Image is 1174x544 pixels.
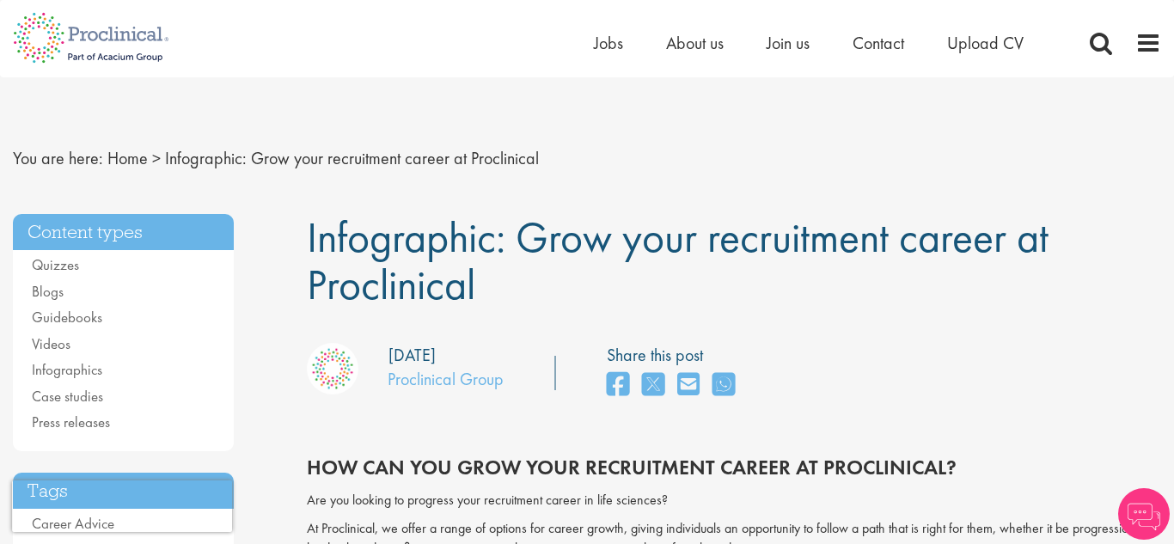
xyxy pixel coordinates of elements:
a: Proclinical Group [388,368,504,390]
h3: Tags [13,473,234,510]
a: Jobs [594,32,623,54]
a: share on email [677,367,700,404]
span: You are here: [13,147,103,169]
iframe: reCAPTCHA [12,480,232,532]
span: HOW Can you grow your recruitment career at proclinical? [307,454,957,480]
a: Join us [767,32,810,54]
a: share on facebook [607,367,629,404]
a: About us [666,32,724,54]
a: Blogs [32,282,64,301]
a: Upload CV [947,32,1024,54]
a: Case studies [32,387,103,406]
a: Videos [32,334,70,353]
a: Contact [853,32,904,54]
a: breadcrumb link [107,147,148,169]
span: Are you looking to progress your recruitment career in life sciences? [307,491,668,509]
a: Quizzes [32,255,79,274]
span: > [152,147,161,169]
span: Infographic: Grow your recruitment career at Proclinical [307,210,1049,312]
div: [DATE] [388,343,436,368]
a: Guidebooks [32,308,102,327]
a: Press releases [32,413,110,431]
span: Infographic: Grow your recruitment career at Proclinical [165,147,539,169]
a: share on twitter [642,367,664,404]
label: Share this post [607,343,743,368]
h3: Content types [13,214,234,251]
a: Infographics [32,360,102,379]
a: share on whats app [712,367,735,404]
img: Chatbot [1118,488,1170,540]
img: Proclinical Group [307,343,358,394]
